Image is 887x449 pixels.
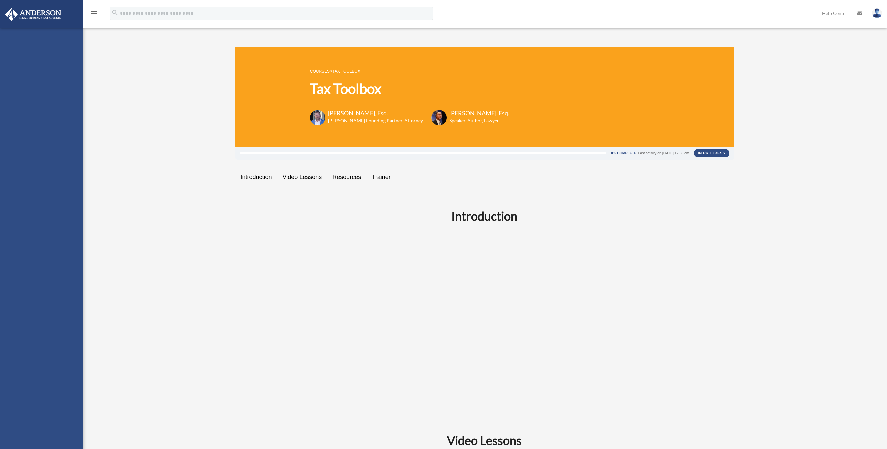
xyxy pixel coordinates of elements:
p: > [310,67,509,75]
h3: [PERSON_NAME], Esq. [328,109,423,117]
h6: Speaker, Author, Lawyer [449,117,501,124]
i: menu [90,9,98,17]
h3: [PERSON_NAME], Esq. [449,109,509,117]
div: Last activity on [DATE] 12:58 am [638,151,689,155]
a: Tax Toolbox [332,69,360,74]
a: Introduction [235,168,277,187]
img: Anderson Advisors Platinum Portal [3,8,63,21]
h6: [PERSON_NAME] Founding Partner, Attorney [328,117,423,124]
a: COURSES [310,69,330,74]
div: 0% Complete [611,151,636,155]
a: Resources [327,168,366,187]
h2: Introduction [239,208,730,224]
img: Toby-circle-head.png [310,110,325,125]
h1: Tax Toolbox [310,79,509,99]
i: search [111,9,119,16]
a: menu [90,12,98,17]
img: Scott-Estill-Headshot.png [431,110,447,125]
a: Video Lessons [277,168,327,187]
img: User Pic [872,8,882,18]
h2: Video Lessons [239,432,730,449]
div: In Progress [694,149,729,157]
iframe: Introduction to the Tax Toolbox [318,236,651,424]
a: Trainer [366,168,396,187]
